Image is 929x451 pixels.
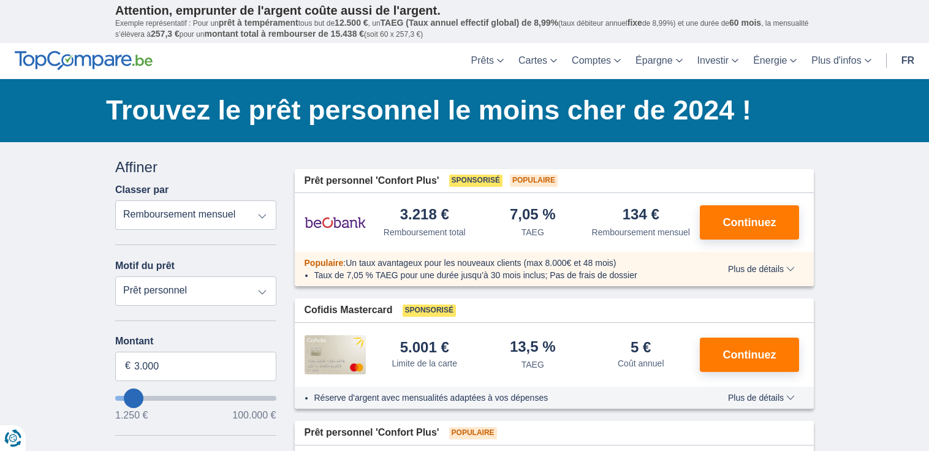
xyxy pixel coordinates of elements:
[115,336,276,347] label: Montant
[690,43,746,79] a: Investir
[295,257,702,269] div: :
[314,269,692,281] li: Taux de 7,05 % TAEG pour une durée jusqu’à 30 mois inclus; Pas de frais de dossier
[400,340,449,355] div: 5.001 €
[400,207,449,224] div: 3.218 €
[521,226,544,238] div: TAEG
[115,157,276,178] div: Affiner
[305,258,344,268] span: Populaire
[511,43,564,79] a: Cartes
[723,349,776,360] span: Continuez
[723,217,776,228] span: Continuez
[729,18,761,28] span: 60 mois
[719,393,804,403] button: Plus de détails
[115,411,148,420] span: 1.250 €
[115,260,175,271] label: Motif du prêt
[106,91,814,129] h1: Trouvez le prêt personnel le moins cher de 2024 !
[510,207,556,224] div: 7,05 %
[719,264,804,274] button: Plus de détails
[592,226,690,238] div: Remboursement mensuel
[392,357,457,370] div: Limite de la carte
[232,411,276,420] span: 100.000 €
[564,43,628,79] a: Comptes
[623,207,659,224] div: 134 €
[305,174,439,188] span: Prêt personnel 'Confort Plus'
[449,427,497,439] span: Populaire
[305,335,366,374] img: pret personnel Cofidis CC
[305,207,366,238] img: pret personnel Beobank
[510,175,558,187] span: Populaire
[115,18,814,40] p: Exemple représentatif : Pour un tous but de , un (taux débiteur annuel de 8,99%) et une durée de ...
[335,18,368,28] span: 12.500 €
[314,392,692,404] li: Réserve d'argent avec mensualités adaptées à vos dépenses
[115,396,276,401] input: wantToBorrow
[618,357,664,370] div: Coût annuel
[728,393,795,402] span: Plus de détails
[403,305,456,317] span: Sponsorisé
[151,29,180,39] span: 257,3 €
[125,359,131,373] span: €
[628,18,642,28] span: fixe
[510,339,556,356] div: 13,5 %
[449,175,502,187] span: Sponsorisé
[804,43,878,79] a: Plus d'infos
[894,43,922,79] a: fr
[746,43,804,79] a: Énergie
[728,265,795,273] span: Plus de détails
[384,226,466,238] div: Remboursement total
[305,303,393,317] span: Cofidis Mastercard
[219,18,298,28] span: prêt à tempérament
[346,258,616,268] span: Un taux avantageux pour les nouveaux clients (max 8.000€ et 48 mois)
[204,29,364,39] span: montant total à rembourser de 15.438 €
[381,18,558,28] span: TAEG (Taux annuel effectif global) de 8,99%
[628,43,690,79] a: Épargne
[700,338,799,372] button: Continuez
[700,205,799,240] button: Continuez
[631,340,651,355] div: 5 €
[115,184,169,195] label: Classer par
[115,3,814,18] p: Attention, emprunter de l'argent coûte aussi de l'argent.
[521,358,544,371] div: TAEG
[464,43,511,79] a: Prêts
[305,426,439,440] span: Prêt personnel 'Confort Plus'
[15,51,153,70] img: TopCompare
